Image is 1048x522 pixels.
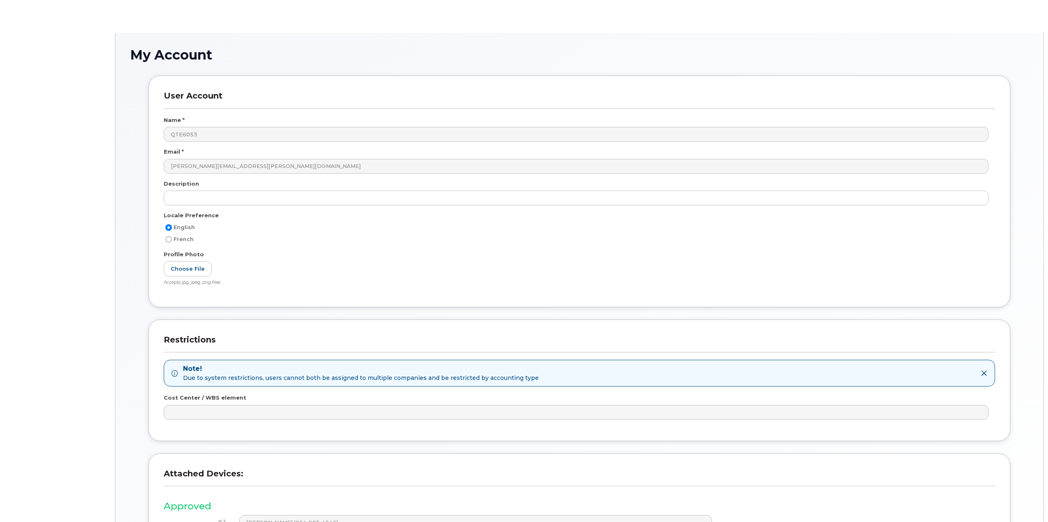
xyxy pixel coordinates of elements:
label: Name * [164,116,185,124]
label: Profile Photo [164,251,204,258]
input: English [165,224,172,231]
strong: Note! [183,364,539,374]
input: French [165,236,172,243]
h3: Approved [164,501,995,511]
label: Description [164,180,199,188]
label: Locale Preference [164,212,219,219]
h3: User Account [164,91,995,108]
span: English [174,224,195,230]
span: Due to system restrictions, users cannot both be assigned to multiple companies and be restricted... [183,374,539,382]
label: Cost Center / WBS element [164,394,246,402]
h3: Restrictions [164,335,995,352]
label: Email * [164,148,184,156]
label: Choose File [164,261,212,276]
div: Accepts jpg, jpeg, png files [164,280,989,286]
span: French [174,236,194,242]
h3: Attached Devices: [164,469,995,486]
h1: My Account [130,48,1029,62]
